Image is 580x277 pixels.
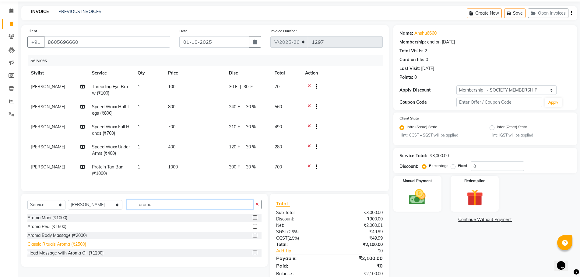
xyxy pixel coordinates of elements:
[272,254,329,262] div: Payable:
[229,164,240,170] span: 300 F
[31,144,65,150] span: [PERSON_NAME]
[244,84,253,90] span: 30 %
[138,124,140,130] span: 1
[164,66,225,80] th: Price
[275,164,282,170] span: 700
[271,66,301,80] th: Total
[399,39,426,45] div: Membership:
[399,57,424,63] div: Card on file:
[272,271,329,277] div: Balance :
[301,66,383,80] th: Action
[242,164,244,170] span: |
[456,98,542,107] input: Enter Offer / Coupon Code
[27,223,66,230] div: Aroma Pedi (₹1500)
[229,84,237,90] span: 30 F
[275,124,282,130] span: 490
[225,66,271,80] th: Disc
[127,200,253,209] input: Search or Scan
[276,200,290,207] span: Total
[399,74,413,81] div: Points:
[28,55,387,66] div: Services
[168,144,175,150] span: 400
[229,124,240,130] span: 210 F
[407,124,437,131] label: Intra (Same) State
[92,104,130,116] span: Speed Waxx Half Legs (₹800)
[399,153,427,159] div: Service Total:
[27,36,44,48] button: +91
[272,262,329,269] div: Paid:
[272,248,339,254] a: Add Tip
[276,235,287,241] span: CGST
[138,144,140,150] span: 1
[288,229,297,234] span: 2.5%
[134,66,164,80] th: Qty
[399,87,457,93] div: Apply Discount
[490,133,571,138] small: Hint : IGST will be applied
[168,124,175,130] span: 700
[430,153,449,159] div: ₹3,000.00
[92,124,129,136] span: Speed Waxx Full Hands (₹700)
[504,9,526,18] button: Save
[329,229,387,235] div: ₹49.99
[168,84,175,89] span: 100
[27,28,37,34] label: Client
[242,124,244,130] span: |
[399,163,418,170] div: Discount:
[168,164,178,170] span: 1000
[31,164,65,170] span: [PERSON_NAME]
[497,124,527,131] label: Inter (Other) State
[461,187,488,208] img: _gift.svg
[27,232,87,239] div: Aroma Body Massage (₹2000)
[414,30,437,36] a: Anshu6660
[272,241,329,248] div: Total:
[27,241,86,248] div: Classic Rituals Aroma (₹2500)
[92,84,128,96] span: Threading Eye Brow (₹100)
[246,104,256,110] span: 30 %
[31,104,65,109] span: [PERSON_NAME]
[339,248,387,254] div: ₹0
[29,6,51,17] a: INVOICE
[92,144,130,156] span: Speed Waxx Under Arms (₹400)
[329,271,387,277] div: ₹2,100.00
[399,65,420,72] div: Last Visit:
[421,65,434,72] div: [DATE]
[425,48,427,54] div: 2
[276,229,287,234] span: SGST
[272,216,329,222] div: Discount:
[242,104,244,110] span: |
[275,144,282,150] span: 280
[458,163,467,168] label: Fixed
[399,116,419,121] label: Client State
[329,222,387,229] div: ₹2,000.01
[92,164,123,176] span: Protein Tan Ban (₹1000)
[31,84,65,89] span: [PERSON_NAME]
[399,99,457,106] div: Coupon Code
[270,28,297,34] label: Invoice Number
[168,104,175,109] span: 800
[427,39,455,45] div: end on [DATE]
[246,144,256,150] span: 30 %
[27,66,88,80] th: Stylist
[399,48,424,54] div: Total Visits:
[272,222,329,229] div: Net:
[179,28,188,34] label: Date
[414,74,417,81] div: 0
[404,187,431,206] img: _cash.svg
[467,9,502,18] button: Create New
[554,253,574,271] iframe: chat widget
[88,66,134,80] th: Service
[289,236,298,241] span: 2.5%
[329,209,387,216] div: ₹3,000.00
[329,235,387,241] div: ₹49.99
[528,9,568,18] button: Open Invoices
[464,178,485,184] label: Redemption
[138,164,140,170] span: 1
[242,144,244,150] span: |
[138,84,140,89] span: 1
[395,216,576,223] a: Continue Without Payment
[403,178,432,184] label: Manual Payment
[272,209,329,216] div: Sub Total:
[426,57,428,63] div: 0
[229,104,240,110] span: 240 F
[429,163,448,168] label: Percentage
